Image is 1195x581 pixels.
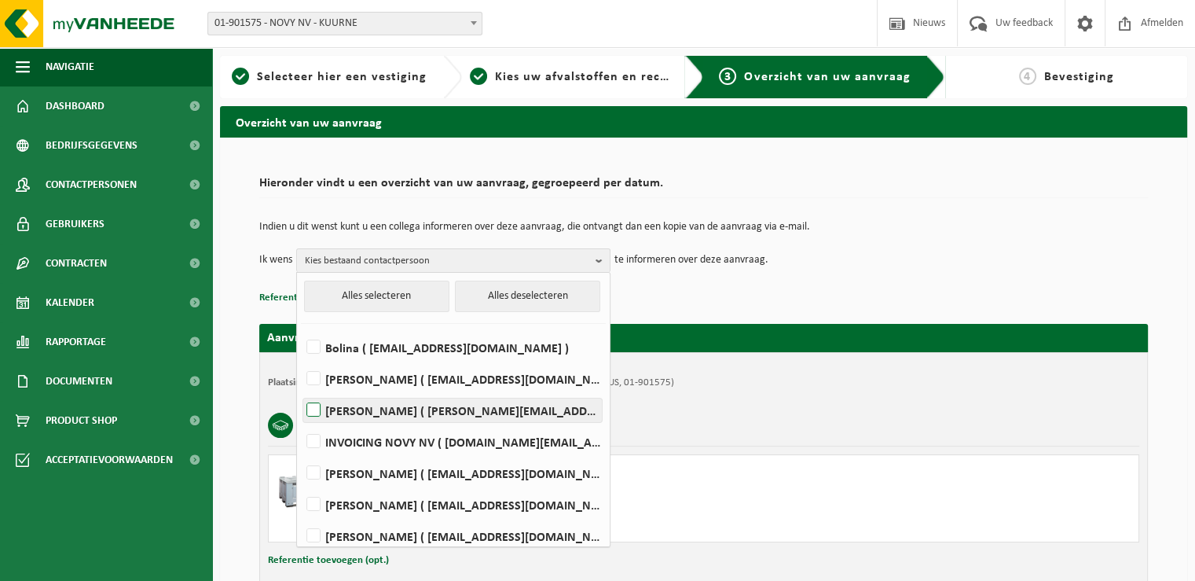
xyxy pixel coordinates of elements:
label: INVOICING NOVY NV ( [DOMAIN_NAME][EMAIL_ADDRESS][DOMAIN_NAME] ) [303,430,602,454]
p: Ik wens [259,248,292,272]
span: Bedrijfsgegevens [46,126,137,165]
strong: Aanvraag voor [DATE] [267,332,385,344]
button: Referentie toevoegen (opt.) [268,550,389,571]
label: [PERSON_NAME] ( [EMAIL_ADDRESS][DOMAIN_NAME] ) [303,461,602,485]
span: Kalender [46,283,94,322]
button: Alles deselecteren [455,281,600,312]
a: 1Selecteer hier een vestiging [228,68,431,86]
span: Kies bestaand contactpersoon [305,249,589,273]
h2: Hieronder vindt u een overzicht van uw aanvraag, gegroepeerd per datum. [259,177,1148,198]
span: Contactpersonen [46,165,137,204]
span: Selecteer hier een vestiging [257,71,427,83]
span: Navigatie [46,47,94,86]
label: Bolina ( [EMAIL_ADDRESS][DOMAIN_NAME] ) [303,336,602,359]
a: 2Kies uw afvalstoffen en recipiënten [470,68,673,86]
p: te informeren over deze aanvraag. [614,248,768,272]
label: [PERSON_NAME] ( [PERSON_NAME][EMAIL_ADDRESS][DOMAIN_NAME] ) [303,399,602,422]
span: 4 [1019,68,1036,85]
span: Contracten [46,244,107,283]
span: Gebruikers [46,204,104,244]
img: PB-LB-0680-HPE-GY-11.png [277,463,324,510]
span: Rapportage [46,322,106,362]
label: [PERSON_NAME] ( [EMAIL_ADDRESS][DOMAIN_NAME] ) [303,367,602,391]
span: Documenten [46,362,112,401]
span: 3 [719,68,736,85]
span: Kies uw afvalstoffen en recipiënten [495,71,711,83]
span: Dashboard [46,86,104,126]
span: 1 [232,68,249,85]
label: [PERSON_NAME] ( [EMAIL_ADDRESS][DOMAIN_NAME] ) [303,524,602,548]
span: Product Shop [46,401,117,440]
span: 01-901575 - NOVY NV - KUURNE [207,12,482,35]
span: 2 [470,68,487,85]
label: [PERSON_NAME] ( [EMAIL_ADDRESS][DOMAIN_NAME] ) [303,493,602,517]
span: Acceptatievoorwaarden [46,440,173,480]
button: Referentie toevoegen (opt.) [259,288,380,308]
button: Kies bestaand contactpersoon [296,248,610,272]
span: Overzicht van uw aanvraag [744,71,910,83]
h2: Overzicht van uw aanvraag [220,106,1187,137]
span: Bevestiging [1044,71,1114,83]
span: 01-901575 - NOVY NV - KUURNE [208,13,482,35]
button: Alles selecteren [304,281,449,312]
strong: Plaatsingsadres: [268,377,336,388]
p: Indien u dit wenst kunt u een collega informeren over deze aanvraag, die ontvangt dan een kopie v... [259,222,1148,233]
